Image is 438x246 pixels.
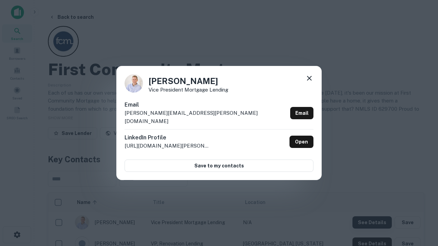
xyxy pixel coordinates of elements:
p: [PERSON_NAME][EMAIL_ADDRESS][PERSON_NAME][DOMAIN_NAME] [125,109,287,125]
a: Email [290,107,313,119]
a: Open [289,136,313,148]
h4: [PERSON_NAME] [149,75,228,87]
img: 1520878720083 [125,74,143,93]
p: Vice President Mortgage Lending [149,87,228,92]
h6: LinkedIn Profile [125,134,210,142]
h6: Email [125,101,287,109]
button: Save to my contacts [125,160,313,172]
p: [URL][DOMAIN_NAME][PERSON_NAME] [125,142,210,150]
iframe: Chat Widget [404,169,438,202]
